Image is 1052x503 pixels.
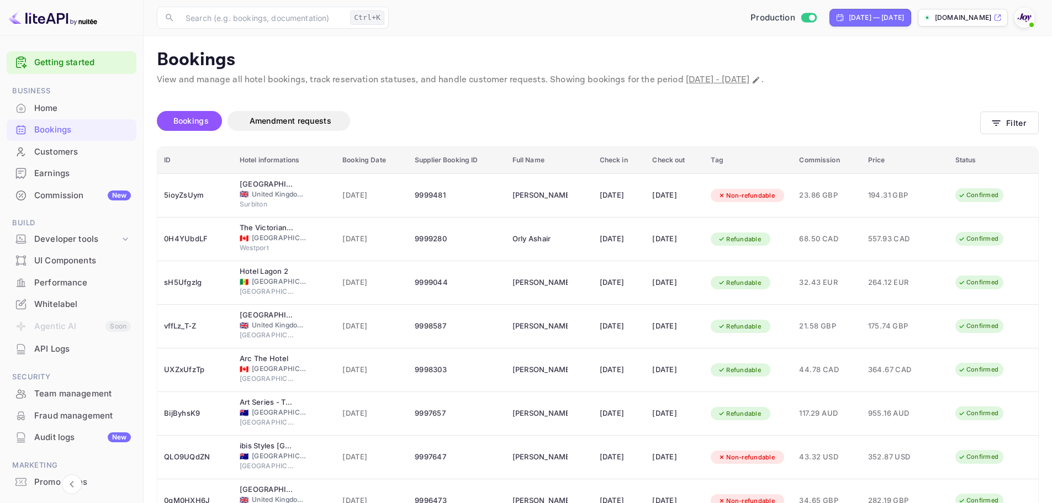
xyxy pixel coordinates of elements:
a: Earnings [7,163,136,183]
span: [GEOGRAPHIC_DATA] [240,330,295,340]
div: 9999044 [415,274,499,292]
span: United Kingdom of Great Britain and Northern Ireland [240,322,249,329]
div: Refundable [711,320,768,333]
div: Ctrl+K [350,10,384,25]
div: [DATE] [652,187,697,204]
span: 68.50 CAD [799,233,854,245]
div: Arc The Hotel [240,353,295,364]
div: ibis Styles Melbourne Airport [240,441,295,452]
button: Collapse navigation [62,474,82,494]
div: Non-refundable [711,189,782,203]
span: [GEOGRAPHIC_DATA] [240,374,295,384]
div: The Victorian luxury suites [240,223,295,234]
span: Australia [240,453,249,460]
div: 9997647 [415,448,499,466]
span: 364.67 CAD [868,364,923,376]
div: [DATE] [652,317,697,335]
span: 23.86 GBP [799,189,854,202]
span: Canada [240,235,249,242]
div: Edinburghhouse Hotel [240,484,295,495]
div: 0H4YUbdLF [164,230,226,248]
span: 43.32 USD [799,451,854,463]
div: Home [7,98,136,119]
div: Promo codes [7,472,136,493]
div: 9997657 [415,405,499,422]
div: Rochea D’Souza [512,361,568,379]
div: BijByhsK9 [164,405,226,422]
span: [GEOGRAPHIC_DATA] [252,364,307,374]
span: 264.12 EUR [868,277,923,289]
p: [DOMAIN_NAME] [935,13,991,23]
span: [GEOGRAPHIC_DATA] [252,277,307,287]
span: Production [750,12,795,24]
div: Bookings [7,119,136,141]
div: 5ioyZsUym [164,187,226,204]
span: [GEOGRAPHIC_DATA] [252,451,307,461]
th: Check out [646,147,704,174]
div: Hotel Lagon 2 [240,266,295,277]
span: Canada [240,366,249,373]
div: API Logs [34,343,131,356]
a: Team management [7,383,136,404]
span: Australia [240,409,249,416]
span: [GEOGRAPHIC_DATA] [240,287,295,296]
span: United Kingdom of [GEOGRAPHIC_DATA] and [GEOGRAPHIC_DATA] [252,189,307,199]
div: [DATE] [652,361,697,379]
div: Performance [34,277,131,289]
span: [DATE] [342,407,401,420]
a: Audit logsNew [7,427,136,447]
div: sH5Ufgzlg [164,274,226,292]
div: Confirmed [951,188,1006,202]
div: Crowne Plaza London - Kingston, an IHG Hotel [240,179,295,190]
div: Non-refundable [711,451,782,464]
div: [DATE] [652,274,697,292]
span: 557.93 CAD [868,233,923,245]
span: [DATE] - [DATE] [686,74,749,86]
div: Confirmed [951,450,1006,464]
div: Developer tools [7,230,136,249]
div: Bookings [34,124,131,136]
a: API Logs [7,338,136,359]
button: Change date range [750,75,762,86]
span: Marketing [7,459,136,472]
th: ID [157,147,233,174]
div: Guy Kamguia [512,274,568,292]
span: Amendment requests [250,116,331,125]
span: 117.29 AUD [799,407,854,420]
a: Performance [7,272,136,293]
div: Confirmed [951,319,1006,333]
div: Switch to Sandbox mode [746,12,821,24]
div: Nigel Bell [512,187,568,204]
input: Search (e.g. bookings, documentation) [179,7,346,29]
div: Fraud management [34,410,131,422]
div: [DATE] — [DATE] [849,13,904,23]
div: UXZxUfzTp [164,361,226,379]
div: Confirmed [951,363,1006,377]
p: View and manage all hotel bookings, track reservation statuses, and handle customer requests. Sho... [157,73,1039,87]
div: vffLz_T-Z [164,317,226,335]
div: Refundable [711,363,768,377]
span: 32.43 EUR [799,277,854,289]
div: Refundable [711,232,768,246]
div: Earnings [34,167,131,180]
span: [DATE] [342,277,401,289]
div: Confirmed [951,232,1006,246]
div: Whitelabel [34,298,131,311]
div: 9998587 [415,317,499,335]
div: Daneeshanan Vijayasingam [512,317,568,335]
span: 352.87 USD [868,451,923,463]
a: Promo codes [7,472,136,492]
div: [DATE] [600,230,639,248]
div: account-settings tabs [157,111,980,131]
th: Tag [704,147,792,174]
img: With Joy [1016,9,1033,27]
div: QLO9UQdZN [164,448,226,466]
a: Customers [7,141,136,162]
div: Customers [7,141,136,163]
div: Getting started [7,51,136,74]
span: [DATE] [342,233,401,245]
div: 9999280 [415,230,499,248]
span: [DATE] [342,364,401,376]
div: Home [34,102,131,115]
p: Bookings [157,49,1039,71]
